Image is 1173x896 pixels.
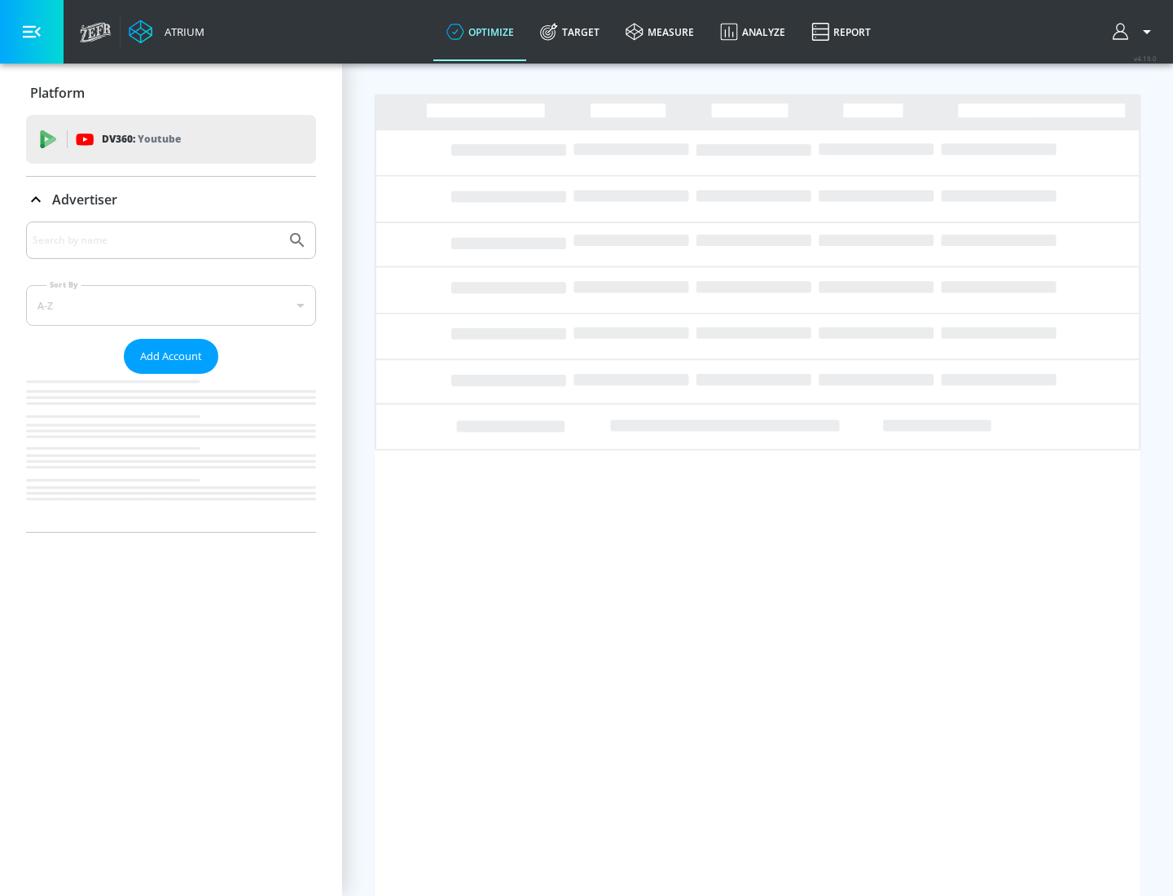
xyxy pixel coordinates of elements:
div: A-Z [26,285,316,326]
div: Advertiser [26,222,316,532]
a: Target [527,2,613,61]
a: optimize [433,2,527,61]
p: DV360: [102,130,181,148]
div: Platform [26,70,316,116]
label: Sort By [46,279,81,290]
p: Advertiser [52,191,117,209]
div: DV360: Youtube [26,115,316,164]
input: Search by name [33,230,279,251]
a: Analyze [707,2,798,61]
p: Platform [30,84,85,102]
a: Report [798,2,884,61]
span: v 4.19.0 [1134,54,1157,63]
a: Atrium [129,20,204,44]
button: Add Account [124,339,218,374]
a: measure [613,2,707,61]
div: Advertiser [26,177,316,222]
span: Add Account [140,347,202,366]
nav: list of Advertiser [26,374,316,532]
div: Atrium [158,24,204,39]
p: Youtube [138,130,181,147]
